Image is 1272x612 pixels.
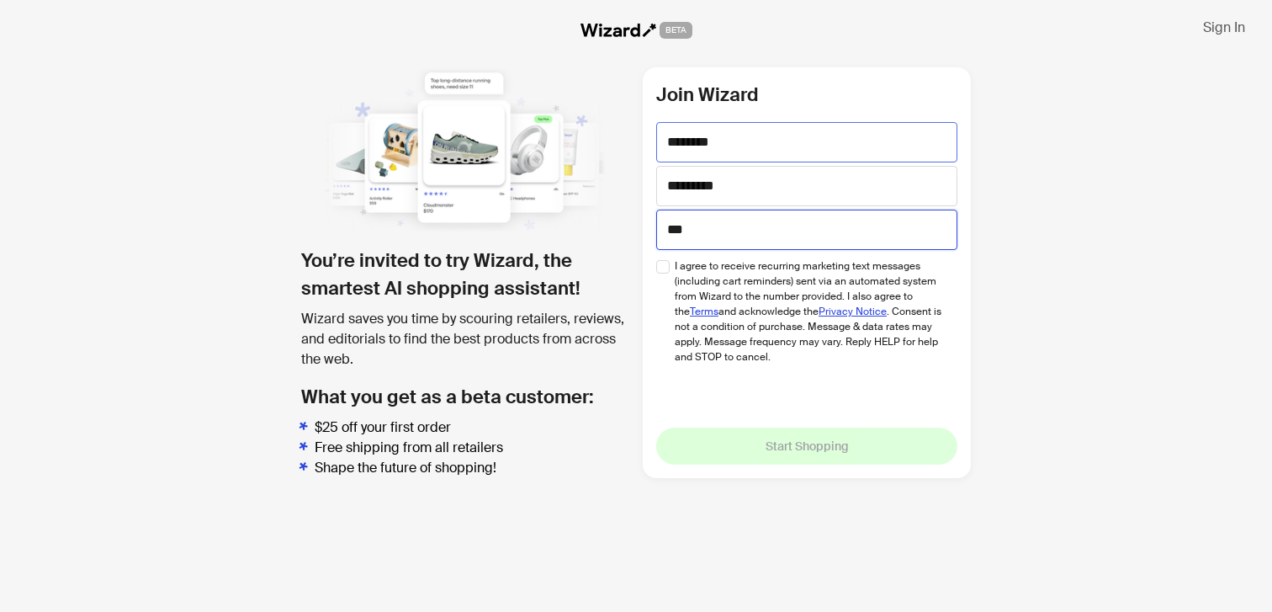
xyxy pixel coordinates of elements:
div: Wizard saves you time by scouring retailers, reviews, and editorials to find the best products fr... [301,309,629,370]
h2: Join Wizard [656,81,957,109]
li: Shape the future of shopping! [315,458,629,478]
span: BETA [660,22,692,39]
li: $25 off your first order [315,418,629,438]
h2: What you get as a beta customer: [301,383,629,411]
span: I agree to receive recurring marketing text messages (including cart reminders) sent via an autom... [675,258,945,365]
a: Privacy Notice [819,305,887,318]
span: Sign In [1203,19,1245,36]
button: Start Shopping [656,428,957,465]
li: Free shipping from all retailers [315,438,629,458]
a: Terms [690,305,718,318]
h1: You’re invited to try Wizard, the smartest AI shopping assistant! [301,247,629,302]
button: Sign In [1190,13,1259,40]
